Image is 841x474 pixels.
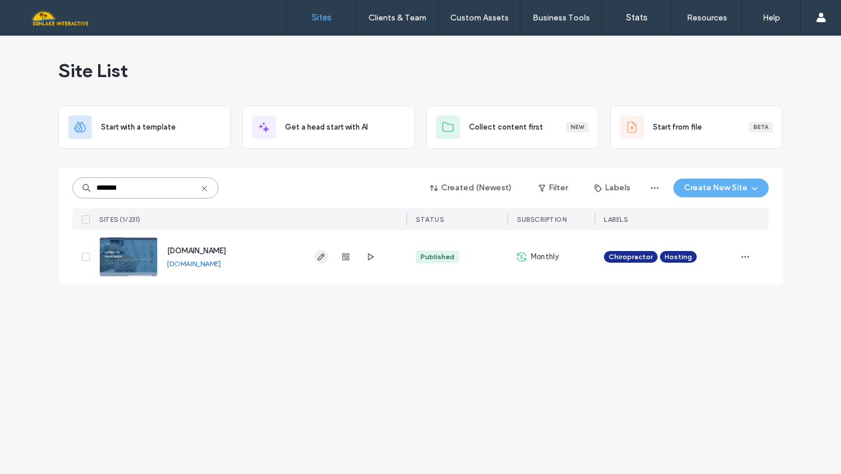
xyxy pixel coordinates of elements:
label: Sites [312,12,332,23]
span: Help [27,8,51,19]
span: Hosting [665,252,692,262]
span: Collect content first [469,121,543,133]
label: Resources [687,13,727,23]
label: Help [763,13,780,23]
label: Custom Assets [450,13,509,23]
span: LABELS [604,215,628,224]
div: Start from fileBeta [610,106,783,149]
span: SUBSCRIPTION [517,215,567,224]
div: Beta [749,122,773,133]
a: [DOMAIN_NAME] [167,259,221,268]
span: Site List [58,59,128,82]
span: Get a head start with AI [285,121,368,133]
span: Start from file [653,121,702,133]
a: [DOMAIN_NAME] [167,246,226,255]
div: New [566,122,589,133]
label: Business Tools [533,13,590,23]
div: Published [420,252,454,262]
span: Start with a template [101,121,176,133]
div: Get a head start with AI [242,106,415,149]
button: Filter [527,179,579,197]
span: SITES (1/231) [99,215,141,224]
button: Labels [584,179,641,197]
span: Monthly [531,251,559,263]
div: Start with a template [58,106,231,149]
button: Create New Site [673,179,769,197]
div: Collect content firstNew [426,106,599,149]
label: Clients & Team [369,13,426,23]
label: Stats [626,12,648,23]
span: Chiropractor [609,252,653,262]
span: STATUS [416,215,444,224]
button: Created (Newest) [420,179,522,197]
